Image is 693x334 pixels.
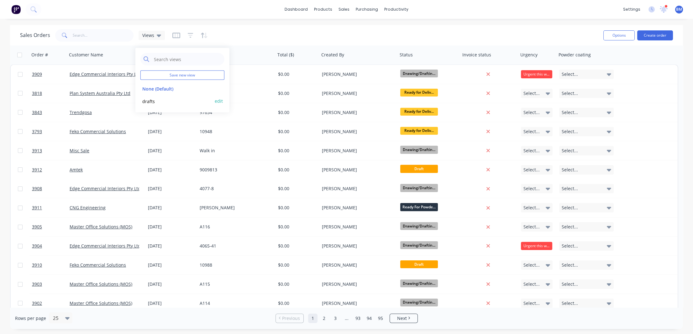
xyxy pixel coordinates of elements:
h1: Sales Orders [20,32,50,38]
input: Search... [73,29,134,42]
span: Drawing/Draftin... [400,70,438,77]
span: Select... [523,148,540,154]
span: 3905 [32,224,42,230]
button: Save new view [140,70,224,80]
div: [DATE] [148,224,195,230]
div: 4077-8 [200,185,269,192]
span: 3843 [32,109,42,116]
div: 10948 [200,128,269,135]
div: Urgency [520,52,538,58]
div: [PERSON_NAME] [322,300,391,306]
span: Select... [562,300,578,306]
div: 4065-41 [200,243,269,249]
div: $0.00 [278,148,315,154]
div: [DATE] [148,128,195,135]
div: [PERSON_NAME] [322,281,391,287]
a: Next page [390,315,417,321]
div: [DATE] [148,205,195,211]
div: $0.00 [278,281,315,287]
a: 3911 [32,198,70,217]
div: [PERSON_NAME] [322,243,391,249]
div: Powder coating [559,52,591,58]
a: 3909 [32,65,70,84]
span: Select... [562,281,578,287]
div: $0.00 [278,224,315,230]
div: [DATE] [148,262,195,268]
div: A114 [200,300,269,306]
div: [DATE] [148,167,195,173]
span: Previous [282,315,300,321]
a: Edge Commercial Interiors Pty Ltd [70,71,141,77]
a: 3913 [32,141,70,160]
div: Invoice status [462,52,491,58]
span: Drawing/Draftin... [400,222,438,230]
div: [DATE] [148,243,195,249]
span: Select... [562,167,578,173]
span: 3903 [32,281,42,287]
a: Page 95 [376,314,385,323]
span: Select... [562,205,578,211]
span: BM [676,7,682,12]
span: Select... [523,90,540,97]
div: Walk in [200,148,269,154]
span: Rows per page [15,315,46,321]
span: Drawing/Draftin... [400,279,438,287]
span: 3911 [32,205,42,211]
span: Select... [523,300,540,306]
a: 3793 [32,122,70,141]
span: Select... [562,109,578,116]
a: Master Office Solutions (MOS) [70,300,132,306]
div: 97654 [200,109,269,116]
div: [DATE] [148,300,195,306]
a: 3905 [32,217,70,236]
a: Misc Sale [70,148,89,154]
span: Select... [523,128,540,135]
div: 10988 [200,262,269,268]
div: $0.00 [278,109,315,116]
div: $0.00 [278,128,315,135]
span: Select... [562,243,578,249]
span: Ready For Powde... [400,203,438,211]
span: Views [142,32,154,39]
div: [PERSON_NAME] [322,205,391,211]
button: edit [215,98,223,104]
div: [PERSON_NAME] [322,185,391,192]
span: Select... [523,262,540,268]
a: 3902 [32,294,70,313]
img: Factory [11,5,21,14]
div: A115 [200,281,269,287]
span: 3793 [32,128,42,135]
div: [PERSON_NAME] [200,205,269,211]
div: [PERSON_NAME] [322,109,391,116]
div: Created By [321,52,344,58]
div: [PERSON_NAME] [322,224,391,230]
div: [PERSON_NAME] [322,90,391,97]
div: 22684 [200,90,269,97]
span: Select... [562,224,578,230]
a: Master Office Solutions (MOS) [70,281,132,287]
div: $0.00 [278,90,315,97]
span: Ready for Deliv... [400,127,438,135]
span: Drawing/Draftin... [400,299,438,306]
span: Drawing/Draftin... [400,146,438,154]
span: 3908 [32,185,42,192]
div: A116 [200,224,269,230]
div: productivity [381,5,412,14]
span: Draft [400,260,438,268]
span: 3913 [32,148,42,154]
a: Page 1 is your current page [308,314,318,323]
div: Order # [31,52,48,58]
div: Status [400,52,413,58]
div: 9009813 [200,167,269,173]
a: CNG Engineering [70,205,106,211]
button: Options [603,30,635,40]
span: Select... [562,128,578,135]
div: $0.00 [278,167,315,173]
span: Drawing/Draftin... [400,184,438,192]
span: Next [397,315,407,321]
div: [DATE] [148,109,195,116]
span: 3910 [32,262,42,268]
a: 3843 [32,103,70,122]
span: Select... [562,185,578,192]
ul: Pagination [273,314,420,323]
